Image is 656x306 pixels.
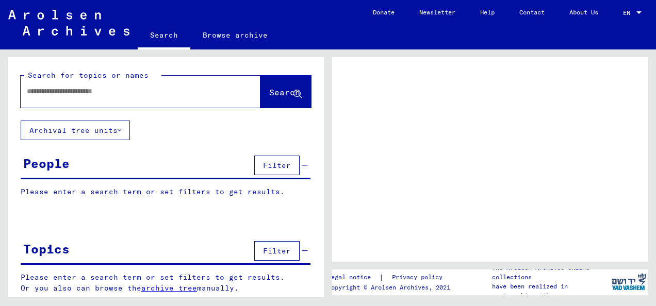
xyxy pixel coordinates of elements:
span: Search [269,87,300,97]
button: Archival tree units [21,121,130,140]
button: Filter [254,156,300,175]
div: Topics [23,240,70,258]
button: Filter [254,241,300,261]
a: Search [138,23,190,49]
a: archive tree [141,283,197,293]
span: Filter [263,246,291,256]
a: Privacy policy [384,272,455,283]
div: People [23,154,70,173]
a: Legal notice [327,272,379,283]
p: Please enter a search term or set filters to get results. [21,186,310,197]
p: Please enter a search term or set filters to get results. Or you also can browse the manually. [21,272,311,294]
span: Filter [263,161,291,170]
p: have been realized in partnership with [492,282,609,300]
img: yv_logo.png [610,269,648,295]
button: Search [260,76,311,108]
mat-label: Search for topics or names [28,71,149,80]
img: Arolsen_neg.svg [8,10,129,36]
span: EN [623,9,634,16]
p: Copyright © Arolsen Archives, 2021 [327,283,455,292]
p: The Arolsen Archives online collections [492,263,609,282]
a: Browse archive [190,23,280,47]
div: | [327,272,455,283]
